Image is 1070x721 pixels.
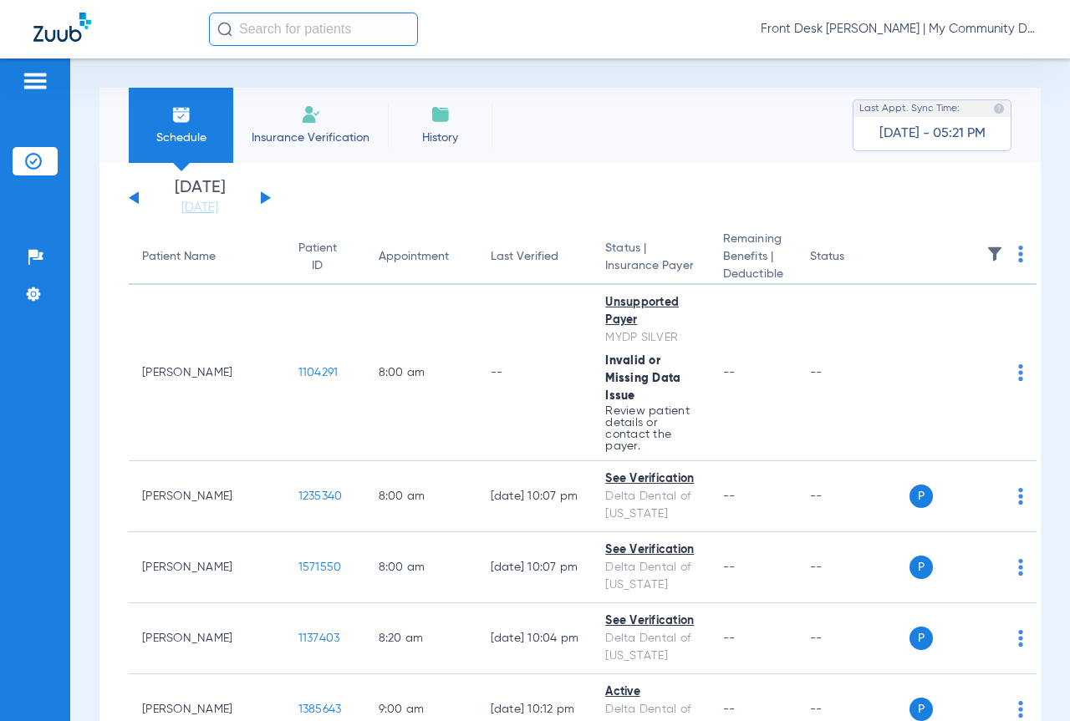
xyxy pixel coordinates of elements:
td: -- [797,532,909,603]
span: Deductible [723,266,783,283]
span: P [909,485,933,508]
div: Patient Name [142,248,272,266]
p: Review patient details or contact the payer. [605,405,696,452]
td: 8:00 AM [365,532,477,603]
input: Search for patients [209,13,418,46]
span: Insurance Verification [246,129,375,146]
span: History [400,129,480,146]
div: Patient Name [142,248,216,266]
span: 1235340 [298,490,343,502]
td: [DATE] 10:04 PM [477,603,593,674]
img: group-dot-blue.svg [1018,364,1023,381]
div: Last Verified [491,248,558,266]
th: Status | [592,231,710,285]
span: 1137403 [298,632,340,644]
td: [PERSON_NAME] [129,461,285,532]
img: Manual Insurance Verification [301,104,321,124]
td: -- [797,603,909,674]
img: group-dot-blue.svg [1018,488,1023,505]
span: Last Appt. Sync Time: [859,100,960,117]
img: last sync help info [993,103,1005,114]
span: Invalid or Missing Data Issue [605,355,680,402]
span: Schedule [141,129,221,146]
span: Insurance Payer [605,257,696,275]
td: -- [797,285,909,461]
div: See Verification [605,541,696,559]
img: group-dot-blue.svg [1018,630,1023,647]
span: 1571550 [298,561,342,573]
span: Front Desk [PERSON_NAME] | My Community Dental Centers [761,21,1037,38]
div: Appointment [379,248,464,266]
img: Zuub Logo [33,13,91,42]
span: -- [723,367,736,378]
div: Active [605,683,696,701]
span: 1104291 [298,367,339,378]
span: -- [723,632,736,644]
div: See Verification [605,612,696,630]
span: -- [723,703,736,715]
th: Status [797,231,909,285]
span: [DATE] - 05:21 PM [879,125,986,142]
td: -- [797,461,909,532]
img: group-dot-blue.svg [1018,246,1023,262]
div: Patient ID [298,240,352,275]
img: hamburger-icon [22,71,48,91]
td: [DATE] 10:07 PM [477,461,593,532]
div: See Verification [605,470,696,488]
img: Schedule [171,104,191,124]
td: [PERSON_NAME] [129,532,285,603]
div: Delta Dental of [US_STATE] [605,559,696,594]
span: -- [723,490,736,502]
span: P [909,627,933,650]
div: MYDP SILVER [605,329,696,347]
img: group-dot-blue.svg [1018,701,1023,718]
div: Delta Dental of [US_STATE] [605,488,696,523]
td: -- [477,285,593,461]
span: P [909,556,933,579]
div: Last Verified [491,248,579,266]
img: History [431,104,451,124]
li: [DATE] [150,180,250,216]
td: 8:00 AM [365,285,477,461]
img: Search Icon [217,22,232,37]
span: 1385643 [298,703,342,715]
div: Patient ID [298,240,337,275]
div: Unsupported Payer [605,294,696,329]
td: [PERSON_NAME] [129,603,285,674]
th: Remaining Benefits | [710,231,797,285]
td: [DATE] 10:07 PM [477,532,593,603]
span: -- [723,561,736,573]
td: 8:20 AM [365,603,477,674]
td: 8:00 AM [365,461,477,532]
div: Delta Dental of [US_STATE] [605,630,696,665]
div: Appointment [379,248,449,266]
span: P [909,698,933,721]
a: [DATE] [150,200,250,216]
td: [PERSON_NAME] [129,285,285,461]
img: filter.svg [986,246,1003,262]
img: group-dot-blue.svg [1018,559,1023,576]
